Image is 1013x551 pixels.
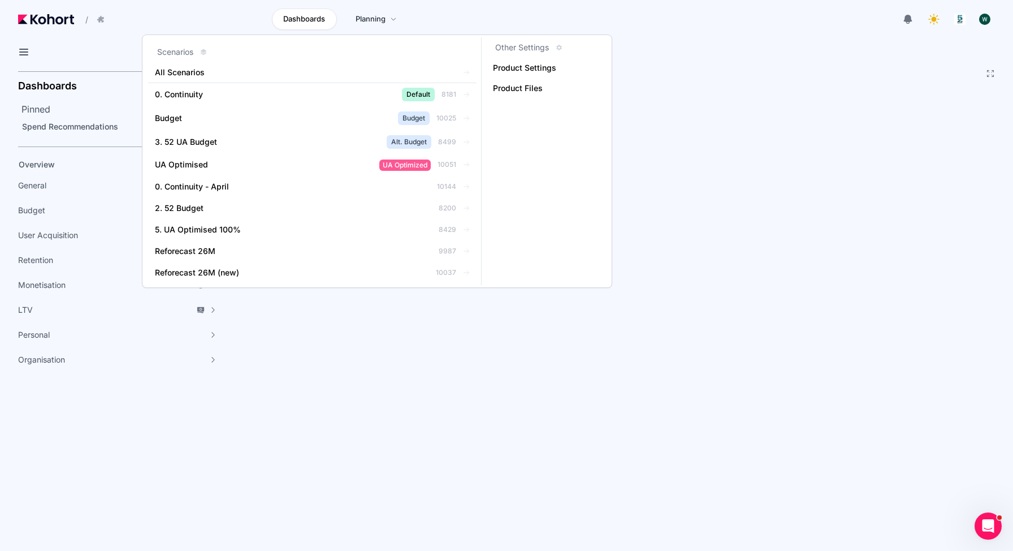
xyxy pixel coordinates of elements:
h2: Dashboards [18,81,77,91]
a: BudgetBudget10025 [148,107,477,130]
span: Product Settings [493,62,556,74]
a: 5. UA Optimised 100%8429 [148,219,477,240]
span: Retention [18,255,53,266]
a: Spend Recommendations [18,118,223,135]
iframe: Intercom live chat [975,513,1002,540]
span: Reforecast 26M (new) [155,267,239,278]
span: General [18,180,46,191]
a: Reforecast 26M (new)10037 [148,262,477,283]
span: 10051 [438,160,456,169]
span: Dashboards [283,14,325,25]
a: 3. 52 UA BudgetAlt. Budget8499 [148,131,477,153]
span: Budget [155,113,182,124]
img: logo_logo_images_1_20240607072359498299_20240828135028712857.jpeg [954,14,966,25]
span: Spend Recommendations [22,122,118,131]
span: 9987 [439,247,456,256]
span: 0. Continuity [155,89,203,100]
span: User Acquisition [18,230,78,241]
span: Monetisation [18,279,66,291]
span: 2. 52 Budget [155,203,204,214]
a: 0. ContinuityDefault8181 [148,83,477,106]
img: Kohort logo [18,14,74,24]
span: UA Optimised [155,159,208,170]
h2: Pinned [21,102,226,116]
span: Organisation [18,354,65,365]
h3: Scenarios [157,46,193,58]
span: 10025 [436,114,456,123]
span: / [76,14,88,25]
a: UA OptimisedUA Optimized10051 [148,154,477,175]
span: 8429 [439,225,456,234]
a: Planning [344,8,409,30]
a: All Scenarios [148,62,477,83]
span: 8200 [439,204,456,213]
span: Budget [398,111,430,125]
span: Alt. Budget [387,135,431,149]
span: All Scenarios [155,67,427,78]
span: 0. Continuity - April [155,181,229,192]
span: Personal [18,329,50,341]
span: Overview [19,160,55,169]
a: 2. 52 Budget8200 [148,198,477,218]
span: Reforecast 26M [155,246,215,257]
span: Planning [356,14,386,25]
span: Product Files [493,83,556,94]
span: Default [402,88,435,101]
h3: Other Settings [495,42,549,53]
button: Fullscreen [986,69,995,78]
span: LTV [18,304,33,316]
span: 3. 52 UA Budget [155,136,217,148]
a: Dashboards [272,8,337,30]
span: 8181 [441,90,456,99]
a: Reforecast 26M9987 [148,241,477,261]
a: Overview [15,156,207,173]
span: UA Optimized [379,160,431,171]
span: 8499 [438,137,456,147]
span: 10037 [436,268,456,277]
a: Product Files [486,78,606,98]
span: Budget [18,205,45,216]
a: 0. Continuity - April10144 [148,177,477,197]
span: 5. UA Optimised 100% [155,224,241,235]
a: Product Settings [486,58,606,78]
span: 10144 [437,182,456,191]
